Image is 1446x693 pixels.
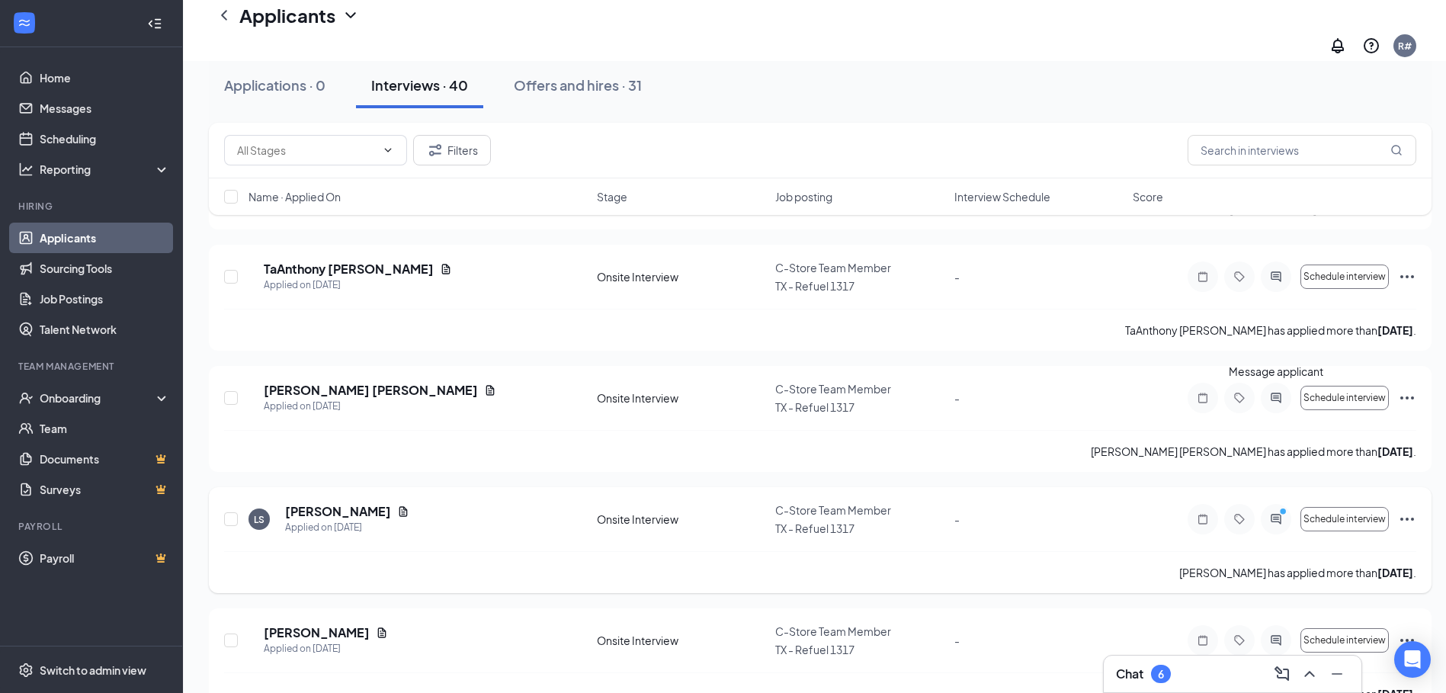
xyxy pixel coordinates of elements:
[1325,662,1349,686] button: Minimize
[597,633,766,648] div: Onsite Interview
[775,399,944,415] p: TX - Refuel 1317
[18,360,167,373] div: Team Management
[248,189,341,204] span: Name · Applied On
[285,520,409,535] div: Applied on [DATE]
[426,141,444,159] svg: Filter
[1362,37,1380,55] svg: QuestionInfo
[775,189,832,204] span: Job posting
[1329,37,1347,55] svg: Notifications
[40,63,170,93] a: Home
[215,6,233,24] svg: ChevronLeft
[1300,628,1389,653] button: Schedule interview
[1398,268,1416,286] svg: Ellipses
[1230,513,1249,525] svg: Tag
[1194,513,1212,525] svg: Note
[1230,392,1249,404] svg: Tag
[775,642,944,657] p: TX - Refuel 1317
[1297,662,1322,686] button: ChevronUp
[1328,665,1346,683] svg: Minimize
[237,142,376,159] input: All Stages
[775,261,891,274] span: C-Store Team Member
[954,270,960,284] span: -
[1125,322,1416,338] p: TaAnthony [PERSON_NAME] has applied more than .
[1116,666,1143,682] h3: Chat
[775,278,944,294] p: TX - Refuel 1317
[18,520,167,533] div: Payroll
[40,543,170,573] a: PayrollCrown
[1377,323,1413,337] b: [DATE]
[1091,443,1416,460] p: [PERSON_NAME] [PERSON_NAME] has applied more than .
[224,75,325,95] div: Applications · 0
[40,663,146,678] div: Switch to admin view
[1194,634,1212,646] svg: Note
[40,314,170,345] a: Talent Network
[264,399,496,414] div: Applied on [DATE]
[1179,564,1416,581] p: [PERSON_NAME] has applied more than .
[1194,392,1212,404] svg: Note
[1300,507,1389,531] button: Schedule interview
[1230,271,1249,283] svg: Tag
[1390,144,1403,156] svg: MagnifyingGlass
[1398,631,1416,650] svg: Ellipses
[1276,507,1294,519] svg: PrimaryDot
[1377,444,1413,458] b: [DATE]
[341,6,360,24] svg: ChevronDown
[239,2,335,28] h1: Applicants
[1188,135,1416,165] input: Search in interviews
[1133,189,1163,204] span: Score
[597,189,627,204] span: Stage
[440,263,452,275] svg: Document
[1267,634,1285,646] svg: ActiveChat
[1394,641,1431,678] div: Open Intercom Messenger
[1267,513,1285,525] svg: ActiveChat
[1229,363,1323,380] div: Message applicant
[147,16,162,31] svg: Collapse
[17,15,32,30] svg: WorkstreamLogo
[264,624,370,641] h5: [PERSON_NAME]
[954,634,960,647] span: -
[1377,566,1413,579] b: [DATE]
[264,382,478,399] h5: [PERSON_NAME] [PERSON_NAME]
[40,223,170,253] a: Applicants
[1270,662,1294,686] button: ComposeMessage
[954,512,960,526] span: -
[40,162,171,177] div: Reporting
[264,261,434,278] h5: TaAnthony [PERSON_NAME]
[1303,635,1386,646] span: Schedule interview
[597,269,766,284] div: Onsite Interview
[18,200,167,213] div: Hiring
[1398,510,1416,528] svg: Ellipses
[254,513,265,526] div: LS
[40,284,170,314] a: Job Postings
[40,93,170,124] a: Messages
[1267,392,1285,404] svg: ActiveChat
[40,413,170,444] a: Team
[775,503,891,517] span: C-Store Team Member
[775,624,891,638] span: C-Store Team Member
[1267,271,1285,283] svg: ActiveChat
[597,512,766,527] div: Onsite Interview
[1194,271,1212,283] svg: Note
[376,627,388,639] svg: Document
[597,390,766,406] div: Onsite Interview
[264,641,388,656] div: Applied on [DATE]
[18,390,34,406] svg: UserCheck
[775,382,891,396] span: C-Store Team Member
[413,135,491,165] button: Filter Filters
[1300,665,1319,683] svg: ChevronUp
[1398,40,1412,53] div: R#
[18,663,34,678] svg: Settings
[1273,665,1291,683] svg: ComposeMessage
[40,124,170,154] a: Scheduling
[514,75,642,95] div: Offers and hires · 31
[1230,634,1249,646] svg: Tag
[371,75,468,95] div: Interviews · 40
[264,278,452,293] div: Applied on [DATE]
[1158,668,1164,681] div: 6
[285,503,391,520] h5: [PERSON_NAME]
[1303,514,1386,525] span: Schedule interview
[18,162,34,177] svg: Analysis
[1300,265,1389,289] button: Schedule interview
[40,253,170,284] a: Sourcing Tools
